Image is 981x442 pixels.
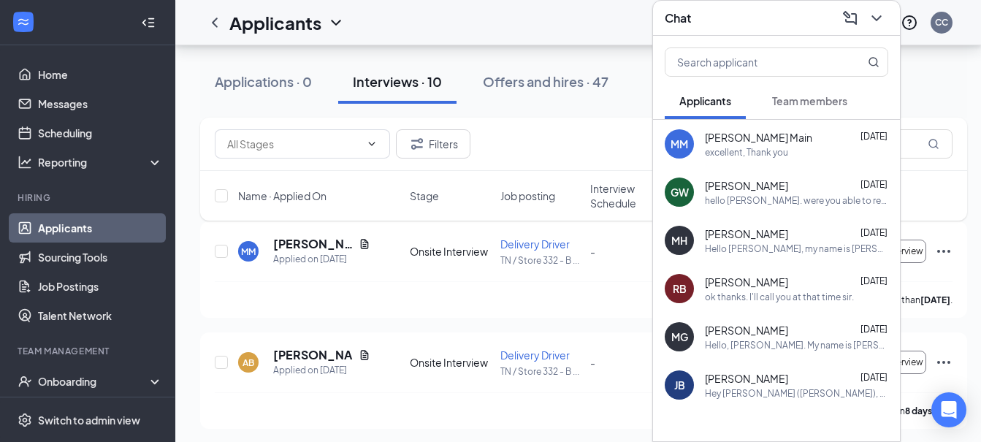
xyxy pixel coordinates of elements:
a: Sourcing Tools [38,243,163,272]
button: ComposeMessage [839,7,862,30]
div: Hello, [PERSON_NAME]. My name is [PERSON_NAME] and I'm the hiring manager for [PERSON_NAME]. Are ... [705,339,888,351]
div: Offers and hires · 47 [483,72,608,91]
span: - [590,356,595,369]
div: AB [243,357,254,369]
div: Team Management [18,345,160,357]
div: Hiring [18,191,160,204]
div: Hello [PERSON_NAME], my name is [PERSON_NAME] and I'm the hiring manager for [PERSON_NAME]. I und... [705,243,888,255]
span: Delivery Driver [500,348,570,362]
span: [PERSON_NAME] [705,226,788,241]
a: Scheduling [38,118,163,148]
svg: Settings [18,413,32,427]
span: [DATE] [860,372,888,383]
div: Interviews · 10 [353,72,442,91]
a: Job Postings [38,272,163,301]
svg: ChevronDown [366,138,378,150]
span: [PERSON_NAME] [705,371,788,386]
div: CC [935,16,948,28]
p: TN / Store 332 - B ... [500,365,582,378]
div: Open Intercom Messenger [931,392,966,427]
div: Applied on [DATE] [273,252,370,267]
a: Messages [38,89,163,118]
div: Onsite Interview [410,244,492,259]
svg: Document [359,349,370,361]
input: Search applicant [665,48,839,76]
a: Home [38,60,163,89]
a: Applicants [38,213,163,243]
svg: WorkstreamLogo [16,15,31,29]
b: 8 days ago [905,405,950,416]
div: Applied on [DATE] [273,363,370,378]
svg: Ellipses [935,354,953,371]
div: Onboarding [38,374,150,389]
svg: QuestionInfo [901,14,918,31]
h5: [PERSON_NAME] [273,347,353,363]
div: Switch to admin view [38,413,140,427]
button: ChevronDown [865,7,888,30]
span: Interview Schedule [590,181,672,210]
span: [DATE] [860,179,888,190]
svg: ChevronDown [327,14,345,31]
div: GW [671,185,689,199]
svg: Ellipses [935,243,953,260]
b: [DATE] [920,294,950,305]
div: Reporting [38,155,164,169]
div: Onsite Interview [410,355,492,370]
svg: Filter [408,135,426,153]
span: [DATE] [860,275,888,286]
div: MH [671,233,687,248]
button: Filter Filters [396,129,470,159]
span: Applicants [679,94,731,107]
span: [PERSON_NAME] [705,275,788,289]
div: MM [671,137,688,151]
div: hello [PERSON_NAME]. were you able to resubmit your questionnaire about your background check? [705,194,888,207]
span: [PERSON_NAME] [705,178,788,193]
span: Team members [772,94,847,107]
div: ok thanks. I'll call you at that time sir. [705,291,854,303]
div: Hey [PERSON_NAME] ([PERSON_NAME]), This is [PERSON_NAME] from [GEOGRAPHIC_DATA] [PERSON_NAME]. We... [705,387,888,400]
svg: MagnifyingGlass [868,56,879,68]
svg: ChevronDown [868,9,885,27]
span: Delivery Driver [500,237,570,251]
span: Name · Applied On [238,188,327,203]
span: Stage [410,188,439,203]
a: Talent Network [38,301,163,330]
div: MM [241,245,256,258]
div: JB [674,378,685,392]
span: [PERSON_NAME] [705,323,788,338]
span: [DATE] [860,131,888,142]
div: Applications · 0 [215,72,312,91]
svg: UserCheck [18,374,32,389]
span: [DATE] [860,324,888,335]
span: - [590,245,595,258]
h3: Chat [665,10,691,26]
h5: [PERSON_NAME] Main [273,236,353,252]
svg: Collapse [141,15,156,30]
svg: Document [359,238,370,250]
svg: MagnifyingGlass [928,138,939,150]
h1: Applicants [229,10,321,35]
svg: ComposeMessage [841,9,859,27]
div: excellent, Thank you [705,146,788,159]
p: TN / Store 332 - B ... [500,254,582,267]
span: Job posting [500,188,555,203]
div: MG [671,329,688,344]
input: All Stages [227,136,360,152]
svg: ChevronLeft [206,14,224,31]
svg: Analysis [18,155,32,169]
span: [PERSON_NAME] Main [705,130,812,145]
span: [DATE] [860,227,888,238]
div: RB [673,281,687,296]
